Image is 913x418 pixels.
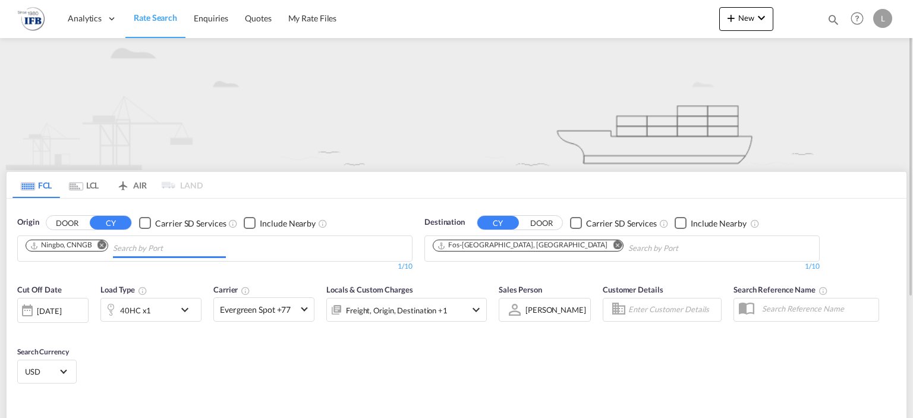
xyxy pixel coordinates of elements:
div: Help [847,8,873,30]
span: USD [25,366,58,377]
span: Analytics [68,12,102,24]
div: Carrier SD Services [155,218,226,230]
input: Chips input. [113,239,226,258]
button: DOOR [521,216,562,230]
md-icon: icon-airplane [116,178,130,187]
md-tab-item: LCL [60,172,108,198]
span: Search Currency [17,347,69,356]
button: CY [477,216,519,230]
div: Press delete to remove this chip. [437,240,610,250]
md-icon: icon-plus 400-fg [724,11,738,25]
md-icon: icon-chevron-down [469,303,483,317]
md-icon: Unchecked: Search for CY (Container Yard) services for all selected carriers.Checked : Search for... [659,219,669,228]
div: L [873,9,892,28]
md-icon: icon-chevron-down [178,303,198,317]
div: 40HC x1 [120,302,151,319]
md-pagination-wrapper: Use the left and right arrow keys to navigate between tabs [12,172,203,198]
div: Include Nearby [260,218,316,230]
img: new-FCL.png [6,38,907,170]
md-checkbox: Checkbox No Ink [244,216,316,229]
span: My Rate Files [288,13,337,23]
input: Search Reference Name [756,300,879,318]
md-datepicker: Select [17,321,26,337]
md-icon: icon-magnify [827,13,840,26]
span: New [724,13,769,23]
div: 1/10 [424,262,820,272]
span: Locals & Custom Charges [326,285,413,294]
span: Sales Person [499,285,542,294]
div: 40HC x1icon-chevron-down [100,298,202,322]
div: Fos-sur-Mer, FRFOS [437,240,607,250]
span: Load Type [100,285,147,294]
md-chips-wrap: Chips container. Use arrow keys to select chips. [431,236,746,258]
md-checkbox: Checkbox No Ink [139,216,226,229]
button: Remove [605,240,623,252]
span: Destination [424,216,465,228]
md-select: Select Currency: $ USDUnited States Dollar [24,363,70,380]
md-select: Sales Person: Louis Micoulaz [524,301,587,318]
button: CY [90,216,131,230]
div: Ningbo, CNNGB [30,240,92,250]
md-icon: Your search will be saved by the below given name [818,286,828,296]
md-icon: Unchecked: Ignores neighbouring ports when fetching rates.Checked : Includes neighbouring ports w... [318,219,328,228]
div: Freight Origin Destination Dock Stuffing [346,302,448,319]
md-icon: icon-information-outline [138,286,147,296]
input: Chips input. [628,239,741,258]
md-icon: Unchecked: Ignores neighbouring ports when fetching rates.Checked : Includes neighbouring ports w... [750,219,760,228]
span: Customer Details [603,285,663,294]
md-tab-item: FCL [12,172,60,198]
input: Enter Customer Details [628,301,717,319]
div: icon-magnify [827,13,840,31]
div: Press delete to remove this chip. [30,240,95,250]
span: Cut Off Date [17,285,62,294]
div: 1/10 [17,262,413,272]
span: Enquiries [194,13,228,23]
button: DOOR [46,216,88,230]
span: Quotes [245,13,271,23]
div: Carrier SD Services [586,218,657,230]
md-icon: icon-chevron-down [754,11,769,25]
span: Rate Search [134,12,177,23]
button: icon-plus 400-fgNewicon-chevron-down [719,7,773,31]
md-icon: Unchecked: Search for CY (Container Yard) services for all selected carriers.Checked : Search for... [228,219,238,228]
md-chips-wrap: Chips container. Use arrow keys to select chips. [24,236,231,258]
div: Include Nearby [691,218,747,230]
img: de31bbe0256b11eebba44b54815f083d.png [18,5,45,32]
div: [DATE] [17,298,89,323]
span: Carrier [213,285,250,294]
button: Remove [90,240,108,252]
md-checkbox: Checkbox No Ink [675,216,747,229]
md-tab-item: AIR [108,172,155,198]
div: [DATE] [37,306,61,316]
span: Help [847,8,867,29]
span: Evergreen Spot +77 [220,304,297,316]
div: Freight Origin Destination Dock Stuffingicon-chevron-down [326,298,487,322]
md-checkbox: Checkbox No Ink [570,216,657,229]
span: Search Reference Name [733,285,828,294]
span: Origin [17,216,39,228]
md-icon: The selected Trucker/Carrierwill be displayed in the rate results If the rates are from another f... [241,286,250,296]
div: [PERSON_NAME] [525,305,586,315]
